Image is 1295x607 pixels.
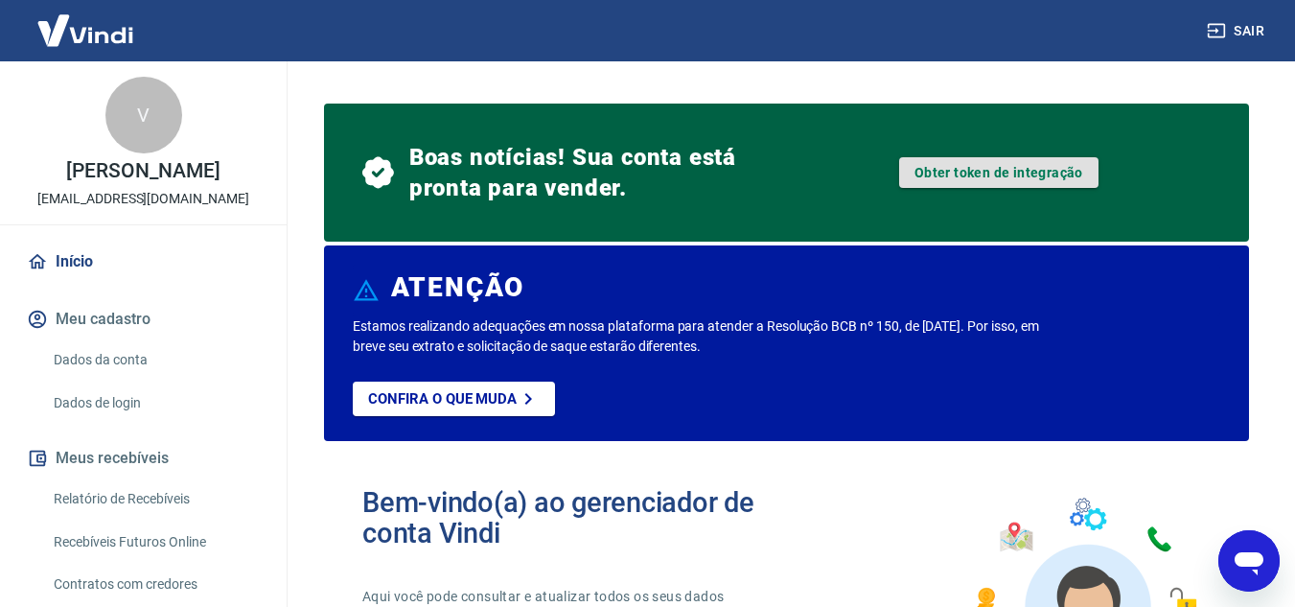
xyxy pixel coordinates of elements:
a: Obter token de integração [899,157,1098,188]
h2: Bem-vindo(a) ao gerenciador de conta Vindi [362,487,787,549]
a: Dados de login [46,384,264,423]
h6: ATENÇÃO [391,278,524,297]
a: Recebíveis Futuros Online [46,523,264,562]
button: Sair [1203,13,1272,49]
p: [EMAIL_ADDRESS][DOMAIN_NAME] [37,189,249,209]
img: Vindi [23,1,148,59]
a: Relatório de Recebíveis [46,479,264,519]
p: Confira o que muda [368,390,517,408]
iframe: Botão para abrir a janela de mensagens [1218,530,1280,592]
span: Boas notícias! Sua conta está pronta para vender. [409,142,787,203]
a: Contratos com credores [46,565,264,604]
button: Meu cadastro [23,298,264,340]
p: Estamos realizando adequações em nossa plataforma para atender a Resolução BCB nº 150, de [DATE].... [353,316,1047,357]
a: Início [23,241,264,283]
a: Confira o que muda [353,382,555,416]
div: V [105,77,182,153]
a: Dados da conta [46,340,264,380]
button: Meus recebíveis [23,437,264,479]
p: [PERSON_NAME] [66,161,220,181]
